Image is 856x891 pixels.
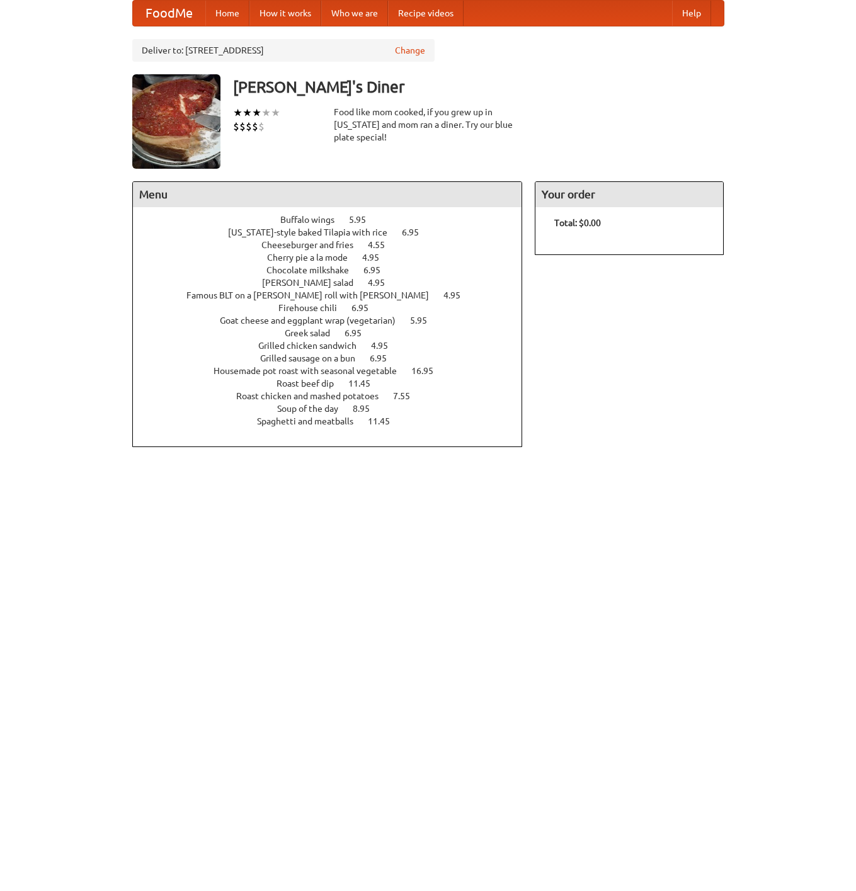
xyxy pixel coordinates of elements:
[228,227,442,237] a: [US_STATE]-style baked Tilapia with rice 6.95
[363,265,393,275] span: 6.95
[280,215,389,225] a: Buffalo wings 5.95
[257,416,366,426] span: Spaghetti and meatballs
[258,341,369,351] span: Grilled chicken sandwich
[261,106,271,120] li: ★
[132,74,220,169] img: angular.jpg
[334,106,523,144] div: Food like mom cooked, if you grew up in [US_STATE] and mom ran a diner. Try our blue plate special!
[393,391,423,401] span: 7.55
[362,253,392,263] span: 4.95
[228,227,400,237] span: [US_STATE]-style baked Tilapia with rice
[252,120,258,133] li: $
[214,366,409,376] span: Housemade pot roast with seasonal vegetable
[261,240,366,250] span: Cheeseburger and fries
[271,106,280,120] li: ★
[349,215,379,225] span: 5.95
[321,1,388,26] a: Who we are
[249,1,321,26] a: How it works
[236,391,391,401] span: Roast chicken and mashed potatoes
[220,315,408,326] span: Goat cheese and eggplant wrap (vegetarian)
[410,315,440,326] span: 5.95
[388,1,464,26] a: Recipe videos
[132,39,435,62] div: Deliver to: [STREET_ADDRESS]
[278,303,392,313] a: Firehouse chili 6.95
[395,44,425,57] a: Change
[443,290,473,300] span: 4.95
[258,120,265,133] li: $
[277,404,393,414] a: Soup of the day 8.95
[214,366,457,376] a: Housemade pot roast with seasonal vegetable 16.95
[261,240,408,250] a: Cheeseburger and fries 4.55
[278,303,350,313] span: Firehouse chili
[351,303,381,313] span: 6.95
[535,182,723,207] h4: Your order
[233,106,243,120] li: ★
[267,253,360,263] span: Cherry pie a la mode
[368,240,397,250] span: 4.55
[133,182,522,207] h4: Menu
[353,404,382,414] span: 8.95
[260,353,410,363] a: Grilled sausage on a bun 6.95
[243,106,252,120] li: ★
[266,265,404,275] a: Chocolate milkshake 6.95
[262,278,408,288] a: [PERSON_NAME] salad 4.95
[262,278,366,288] span: [PERSON_NAME] salad
[267,253,402,263] a: Cherry pie a la mode 4.95
[554,218,601,228] b: Total: $0.00
[280,215,347,225] span: Buffalo wings
[285,328,343,338] span: Greek salad
[277,378,346,389] span: Roast beef dip
[257,416,413,426] a: Spaghetti and meatballs 11.45
[236,391,433,401] a: Roast chicken and mashed potatoes 7.55
[402,227,431,237] span: 6.95
[371,341,401,351] span: 4.95
[345,328,374,338] span: 6.95
[277,404,351,414] span: Soup of the day
[266,265,362,275] span: Chocolate milkshake
[205,1,249,26] a: Home
[252,106,261,120] li: ★
[246,120,252,133] li: $
[348,378,383,389] span: 11.45
[186,290,484,300] a: Famous BLT on a [PERSON_NAME] roll with [PERSON_NAME] 4.95
[285,328,385,338] a: Greek salad 6.95
[133,1,205,26] a: FoodMe
[260,353,368,363] span: Grilled sausage on a bun
[411,366,446,376] span: 16.95
[672,1,711,26] a: Help
[233,120,239,133] li: $
[368,278,397,288] span: 4.95
[186,290,442,300] span: Famous BLT on a [PERSON_NAME] roll with [PERSON_NAME]
[277,378,394,389] a: Roast beef dip 11.45
[239,120,246,133] li: $
[368,416,402,426] span: 11.45
[220,315,450,326] a: Goat cheese and eggplant wrap (vegetarian) 5.95
[233,74,724,99] h3: [PERSON_NAME]'s Diner
[370,353,399,363] span: 6.95
[258,341,411,351] a: Grilled chicken sandwich 4.95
